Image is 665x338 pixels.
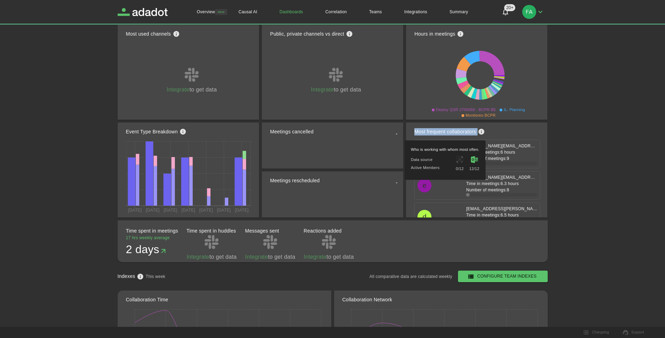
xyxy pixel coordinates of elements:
p: Who is working with whom most often. [411,147,479,155]
p: Data source [411,157,439,165]
h2: Hours in meetings [414,30,455,38]
tspan: [DATE] [163,207,177,212]
a: see knowledge base [171,29,182,39]
a: Integrate [304,254,326,260]
p: Time in meetings: 6.3 hours [466,181,537,187]
h2: Most used channels [126,30,171,38]
h2: Time spent in meetings [126,227,178,235]
button: Changelog [579,327,613,338]
a: Integrate [245,254,268,260]
h2: Most frequent collaborators [414,128,476,135]
span: Monitoreo BCPR [466,113,496,117]
tspan: [DATE] [235,207,248,212]
button: Notifications [497,3,514,20]
a: Integrate [186,254,209,260]
span: to get data [311,82,361,94]
button: see knowledge base [178,126,188,137]
span: to get data [186,249,237,261]
p: 2 days [126,241,178,258]
a: Integrate [311,87,334,93]
tspan: [DATE] [199,207,213,212]
span: 20+ [504,4,515,11]
p: - [396,130,404,138]
a: Configure Team Indexes [458,271,548,282]
h2: Meetings cancelled [270,128,313,140]
h2: Time spent in huddles [186,227,237,235]
a: see knowledge base [344,29,355,39]
button: fabiola.dominguez [519,3,547,21]
span: Deploy QSR 2705058 - BCPR BE [436,108,496,112]
a: Adadot Homepage [118,8,168,16]
h2: Collaboration Network [342,296,392,303]
span: to get data [167,82,217,94]
p: [EMAIL_ADDRESS][PERSON_NAME][DOMAIN_NAME] [466,206,537,212]
p: - [396,178,404,187]
h2: Indexes [118,273,135,280]
img: fabiola.dominguez [522,5,536,19]
h2: All comparative data are calculated weekly [369,273,452,280]
h2: Event Type Breakdown [126,128,178,135]
div: e [418,178,431,192]
button: see knowledge base [135,271,146,282]
a: see knowledge base [455,29,466,39]
tspan: [DATE] [181,207,195,212]
p: Number of meetings: 8 [466,187,537,193]
p: [PERSON_NAME][EMAIL_ADDRESS][PERSON_NAME][DOMAIN_NAME] [466,143,537,149]
tspan: [DATE] [217,207,230,212]
span: 17 hrs weekly average [126,235,178,241]
span: to get data [245,249,295,261]
tspan: [DATE] [146,207,159,212]
h2: This week [146,273,165,280]
div: d [418,210,431,224]
h2: Messages sent [245,227,295,235]
a: see knowledge base [476,126,487,137]
h2: Public, private channels vs direct [270,30,344,38]
p: Active Members [411,165,439,173]
p: Number of meetings: 9 [466,155,537,162]
p: Time in meetings: 6.5 hours [466,212,537,218]
h2: Collaboration Time [126,296,168,303]
span: IL: Planning [504,108,525,112]
p: 0 / 12 [456,163,464,174]
p: 12 / 12 [469,163,479,174]
h2: Reactions added [304,227,354,235]
a: Support [619,327,649,338]
tspan: [DATE] [128,207,141,212]
h2: Meetings rescheduled [270,177,320,189]
span: to get data [304,249,354,261]
p: [PERSON_NAME][EMAIL_ADDRESS][PERSON_NAME][DOMAIN_NAME] [466,174,537,181]
a: Integrate [167,87,189,93]
p: Time in meetings: 6 hours [466,149,537,155]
